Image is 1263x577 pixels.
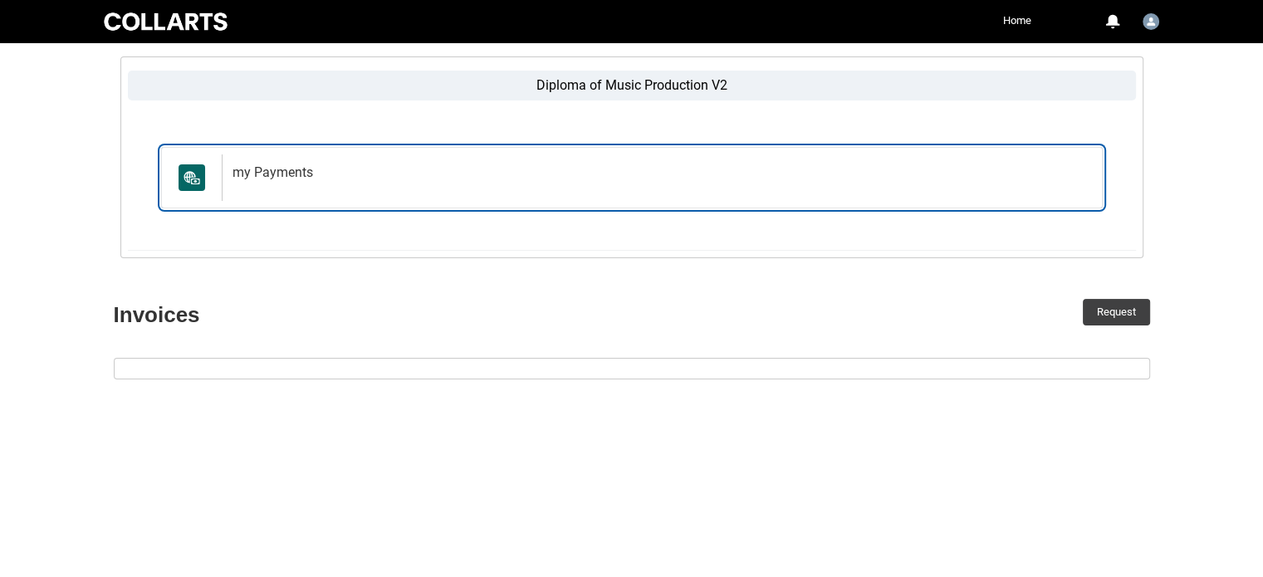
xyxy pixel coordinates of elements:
[161,147,1103,208] a: my Payments
[128,71,1136,100] label: Diploma of Music Production V2
[1083,299,1150,325] button: Request
[114,302,200,327] strong: Invoices
[172,164,212,191] span: My Payments
[1138,7,1163,33] button: User Profile Student.jrossi.20252086
[233,164,1085,181] h2: my Payments
[999,8,1035,33] a: Home
[1143,13,1159,30] img: Student.jrossi.20252086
